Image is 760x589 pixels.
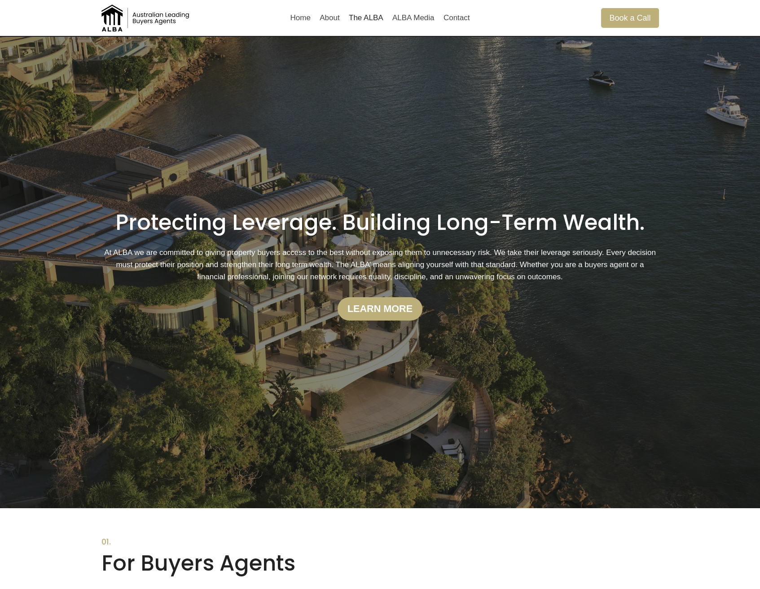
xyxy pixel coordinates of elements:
nav: Primary Navigation [286,7,474,29]
h1: Protecting Leverage. Building Long-Term Wealth. [101,210,659,236]
a: Learn more [338,297,422,321]
img: Australian Leading Buyers Agents [101,4,191,31]
a: Home [286,7,315,29]
h2: For Buyers Agents [101,550,659,576]
a: About [315,7,344,29]
a: ALBA Media [388,7,439,29]
p: At ALBA we are committed to giving property buyers access to the best without exposing them to un... [101,246,659,283]
a: The ALBA [344,7,388,29]
a: Book a Call [601,8,659,27]
strong: Learn more [347,303,413,314]
a: Contact [439,7,474,29]
h6: 01. [101,537,659,547]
